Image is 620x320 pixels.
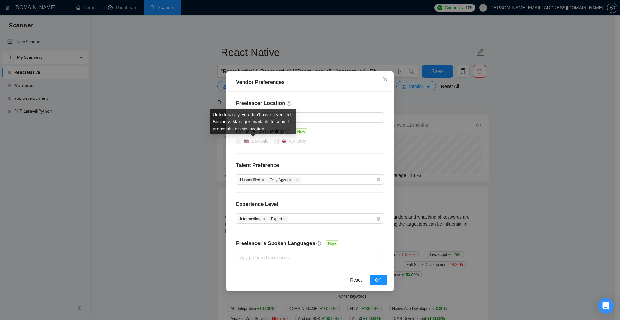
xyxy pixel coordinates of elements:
div: Vendor Preferences [236,78,384,86]
span: close-circle [377,217,380,221]
h4: Freelancer Location [236,99,384,107]
h4: Freelancer's Spoken Languages [236,240,315,247]
span: close [383,77,388,82]
span: Intermediate [238,216,268,222]
span: question-circle [287,101,292,106]
span: close [283,217,286,221]
img: 🇬🇧 [282,139,286,144]
span: close [261,178,264,181]
span: Reset [350,276,362,284]
span: close [295,178,298,181]
div: Unfortunately, you don't have a verified Business Manager available to submit proposals for this ... [210,109,296,134]
button: OK [370,275,387,285]
h4: Experience Level [236,201,278,208]
button: Reset [345,275,367,285]
span: question-circle [316,241,322,246]
span: Unspecified [238,177,267,183]
img: 🇺🇸 [244,139,249,144]
div: US Only [252,138,268,145]
span: close [263,217,266,221]
span: Expert [269,216,289,222]
button: Close [377,71,394,88]
div: UK Only [289,138,306,145]
div: Open Intercom Messenger [598,298,614,314]
span: close-circle [377,178,380,181]
span: Only Agencies [267,177,301,183]
span: New [325,240,338,247]
span: OK [375,276,381,284]
h4: Talent Preference [236,161,384,169]
span: New [294,128,307,135]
